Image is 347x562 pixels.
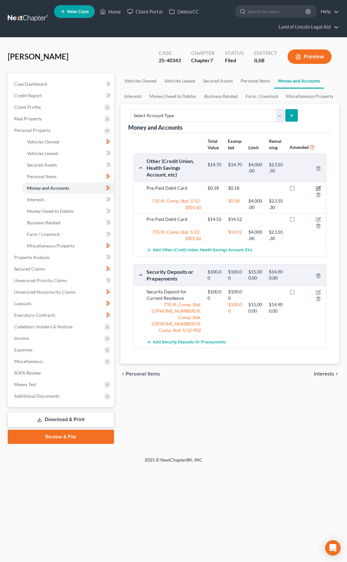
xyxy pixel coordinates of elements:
[225,216,245,222] div: $14.52
[22,148,114,159] a: Vehicles Leased
[191,49,215,57] div: Chapter
[22,182,114,194] a: Money and Accounts
[159,57,181,64] div: 25-40343
[14,93,42,98] span: Credit Report
[245,301,265,314] div: $15,000.00
[200,89,242,104] a: Business Related
[14,278,67,283] span: Unsecured Priority Claims
[14,370,41,376] span: SOFA Review
[288,49,332,64] button: Preview
[27,220,60,225] span: Business Related
[191,57,215,64] div: Chapter
[8,430,114,444] a: Review & File
[166,6,202,17] a: DebtorCC
[9,286,114,298] a: Unsecured Nonpriority Claims
[27,151,58,156] span: Vehicles Leased
[14,266,45,272] span: Secured Claims
[27,185,69,191] span: Money and Accounts
[225,289,245,301] div: $100.00
[143,158,204,178] div: Other (Credit Union, Health Savings Account, etc)
[14,393,59,399] span: Additional Documents
[269,138,281,150] strong: Remaining
[9,275,114,286] a: Unsecured Priority Claims
[9,367,114,379] a: SOFA Review
[225,269,245,281] div: $100.00
[317,6,339,17] a: Help
[199,73,237,89] a: Secured Assets
[14,255,50,260] span: Property Analysis
[120,89,146,104] a: Interests
[120,73,160,89] a: Vehicles Owned
[143,216,204,229] div: Pre-Paid Debit Card
[143,301,204,333] div: 735 Ill. Comp. Stat. 5/[PHONE_NUMBER] Ill. Comp. Stat. 5/[PHONE_NUMBER] Ill. Comp. Stat. 5/12-902
[22,240,114,252] a: Miscellaneous Property
[14,312,55,318] span: Executory Contracts
[314,371,334,376] span: Interests
[242,89,282,104] a: Farm / Livestock
[9,78,114,90] a: Case Dashboard
[27,162,57,168] span: Secured Assets
[22,205,114,217] a: Money Owed to Debtor
[204,216,225,222] div: $14.52
[97,6,124,17] a: Home
[153,247,252,253] span: Add Other (Credit Union, Health Savings Account, etc)
[27,139,59,144] span: Vehicles Owned
[146,89,200,104] a: Money Owed to Debtor
[225,301,245,314] div: $100.00
[225,162,245,174] div: $14.70
[248,145,259,150] strong: Limit
[27,208,74,214] span: Money Owed to Debtor
[9,90,114,101] a: Credit Report
[282,89,337,104] a: Miscellaneous Property
[143,229,204,242] div: 735 Ill. Comp. Stat. 5/12-1001 (b)
[14,382,36,387] span: Means Test
[27,243,75,248] span: Miscellaneous Property
[9,263,114,275] a: Secured Claims
[22,217,114,229] a: Business Related
[27,174,57,179] span: Personal Items
[22,194,114,205] a: Interests
[225,198,245,211] div: $0.18
[143,185,204,198] div: Pre-Paid Debit Card
[228,138,242,150] strong: Exempted
[245,162,265,174] div: $4,000.00
[225,185,245,191] div: $0.18
[147,336,226,348] button: Add Security Deposits or Prepayments
[204,185,225,191] div: $0.18
[9,252,114,263] a: Property Analysis
[147,244,252,256] button: Add Other (Credit Union, Health Savings Account, etc)
[14,301,31,306] span: Lawsuits
[9,309,114,321] a: Executory Contracts
[210,57,213,63] span: 7
[237,73,274,89] a: Personal Items
[22,159,114,171] a: Secured Assets
[225,49,244,57] div: Status
[266,162,286,174] div: $2,510.30
[19,457,328,468] div: 2025 © NextChapterBK, INC
[14,359,43,364] span: Miscellaneous
[143,198,204,211] div: 735 Ill. Comp. Stat. 5/12-1001 (b)
[274,73,324,89] a: Money and Accounts
[289,144,309,150] strong: Amended
[159,49,181,57] div: Case
[120,371,126,376] i: chevron_left
[245,229,265,242] div: $4,000.00
[153,340,226,345] span: Add Security Deposits or Prepayments
[266,269,286,281] div: $14,900.00
[266,198,286,211] div: $2,510.30
[22,171,114,182] a: Personal Items
[225,57,244,64] div: Filed
[22,229,114,240] a: Farm / Livestock
[67,9,89,14] span: New Case
[254,49,277,57] div: District
[14,104,41,110] span: Client Profile
[8,412,114,427] a: Download & Print
[14,324,73,329] span: Codebtors Insiders & Notices
[14,127,51,133] span: Personal Property
[248,5,307,17] input: Search by name...
[128,124,182,131] div: Money and Accounts
[126,371,160,376] span: Personal Items
[14,289,76,295] span: Unsecured Nonpriority Claims
[27,231,60,237] span: Farm / Livestock
[245,198,265,211] div: $4,000.00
